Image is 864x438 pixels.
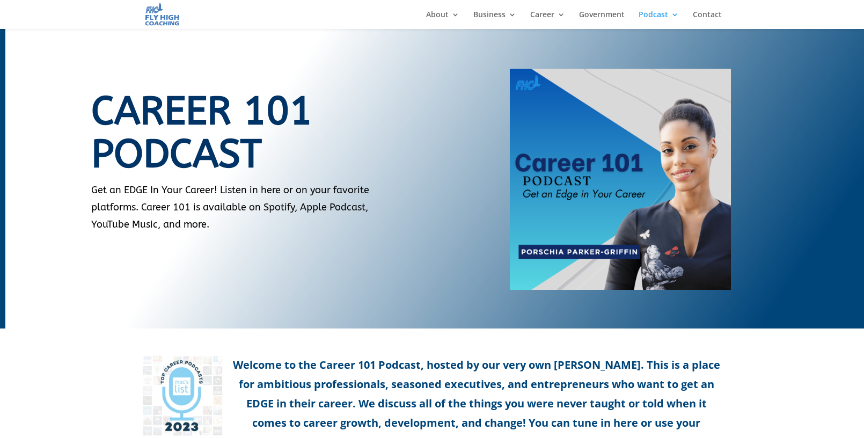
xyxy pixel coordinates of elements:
[510,69,731,290] img: Career 101 Podcast
[144,2,180,26] img: Fly High Coaching
[91,181,407,233] p: Get an EDGE In Your Career! Listen in here or on your favorite platforms. Career 101 is available...
[473,11,516,29] a: Business
[693,11,722,29] a: Contact
[639,11,679,29] a: Podcast
[530,11,565,29] a: Career
[426,11,459,29] a: About
[579,11,625,29] a: Government
[91,88,312,177] span: Career 101 Podcast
